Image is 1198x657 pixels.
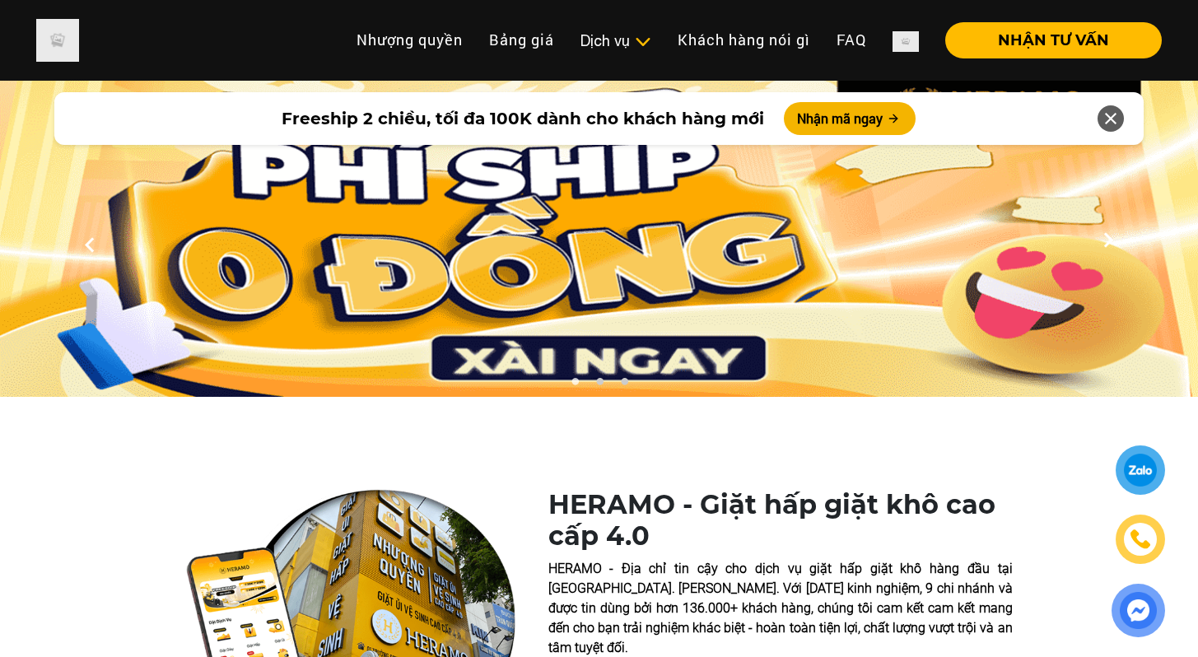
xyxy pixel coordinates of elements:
span: Freeship 2 chiều, tối đa 100K dành cho khách hàng mới [282,106,764,131]
img: subToggleIcon [634,34,651,50]
img: phone-icon [1130,528,1152,550]
a: Nhượng quyền [343,22,476,58]
button: 1 [566,377,583,394]
button: 2 [591,377,608,394]
a: FAQ [823,22,879,58]
h1: HERAMO - Giặt hấp giặt khô cao cấp 4.0 [548,489,1013,552]
a: Khách hàng nói gì [664,22,823,58]
a: NHẬN TƯ VẤN [932,33,1162,48]
a: Bảng giá [476,22,567,58]
button: Nhận mã ngay [784,102,916,135]
a: phone-icon [1117,516,1164,563]
button: NHẬN TƯ VẤN [945,22,1162,58]
button: 3 [616,377,632,394]
div: Dịch vụ [580,30,651,52]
